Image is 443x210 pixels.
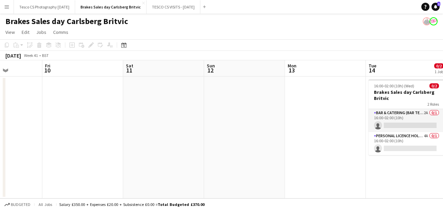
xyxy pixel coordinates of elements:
span: All jobs [37,202,53,207]
span: Edit [22,29,29,35]
h1: Brakes Sales day Carlsberg Britvic [5,16,128,26]
a: Comms [50,28,71,37]
a: Jobs [34,28,49,37]
a: 1 [431,3,440,11]
span: Jobs [36,29,46,35]
span: 1 [437,2,440,6]
a: View [3,28,18,37]
span: Comms [53,29,68,35]
button: Brakes Sales day Carlsberg Britvic [75,0,147,14]
div: Salary £350.00 + Expenses £20.00 + Subsistence £0.00 = [59,202,204,207]
button: Budgeted [3,201,31,208]
app-user-avatar: Danielle Ferguson [423,17,431,25]
app-user-avatar: Soozy Peters [429,17,438,25]
span: Total Budgeted £370.00 [158,202,204,207]
span: Week 41 [22,53,39,58]
span: Budgeted [11,202,30,207]
div: [DATE] [5,52,21,59]
a: Edit [19,28,32,37]
button: Tesco CS Photography [DATE] [14,0,75,14]
span: View [5,29,15,35]
div: BST [42,53,49,58]
button: TESCO CS VISITS - [DATE] [147,0,200,14]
